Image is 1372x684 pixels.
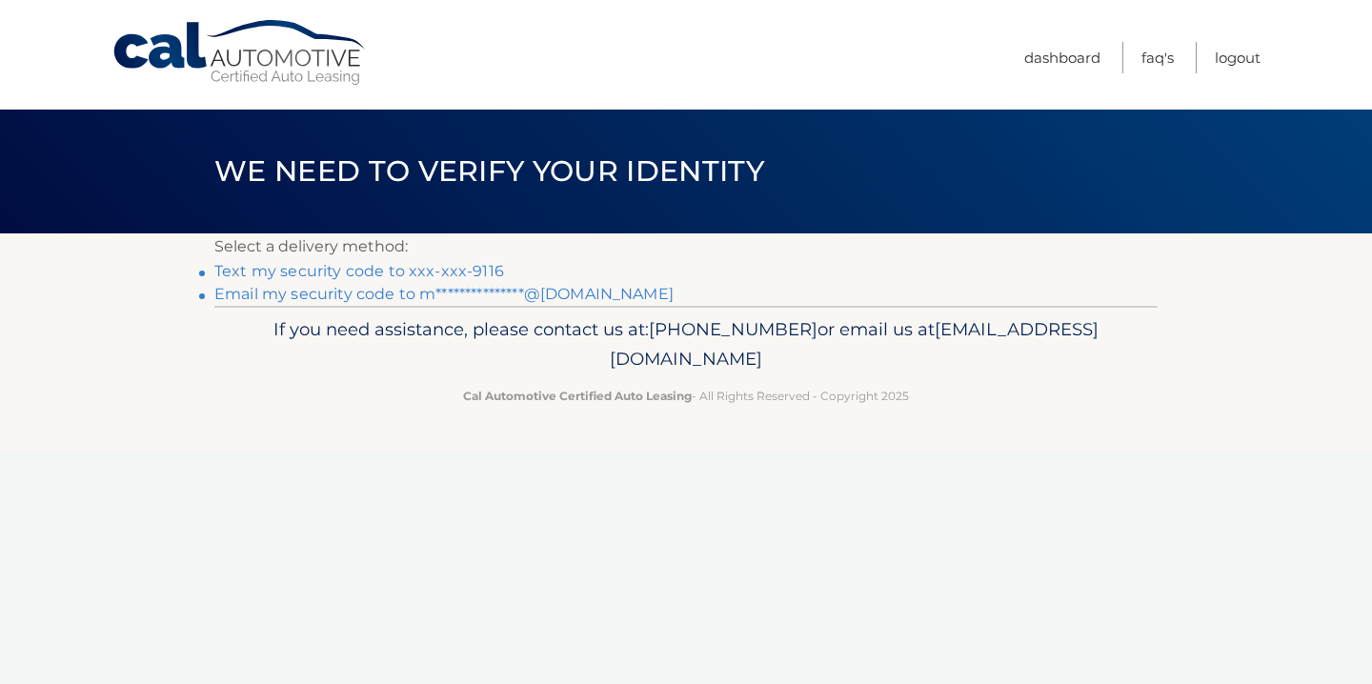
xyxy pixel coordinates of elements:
a: Text my security code to xxx-xxx-9116 [214,262,504,280]
a: Logout [1215,42,1261,73]
a: FAQ's [1141,42,1174,73]
a: Dashboard [1024,42,1100,73]
p: Select a delivery method: [214,233,1158,260]
p: If you need assistance, please contact us at: or email us at [227,314,1145,375]
p: - All Rights Reserved - Copyright 2025 [227,386,1145,406]
strong: Cal Automotive Certified Auto Leasing [463,389,692,403]
a: Cal Automotive [111,19,369,87]
span: [PHONE_NUMBER] [649,318,817,340]
span: We need to verify your identity [214,153,764,189]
